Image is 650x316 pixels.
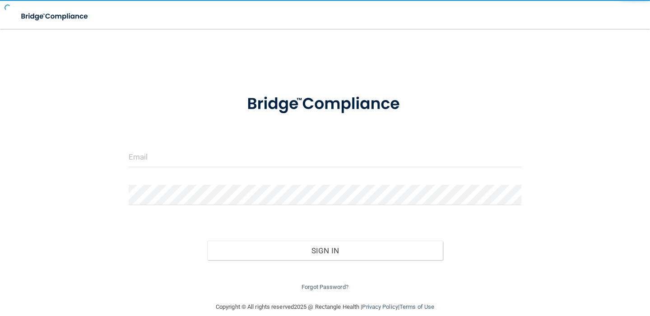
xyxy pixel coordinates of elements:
[399,303,434,310] a: Terms of Use
[129,147,521,167] input: Email
[14,7,97,26] img: bridge_compliance_login_screen.278c3ca4.svg
[230,83,420,125] img: bridge_compliance_login_screen.278c3ca4.svg
[207,241,443,261] button: Sign In
[362,303,398,310] a: Privacy Policy
[302,284,348,290] a: Forgot Password?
